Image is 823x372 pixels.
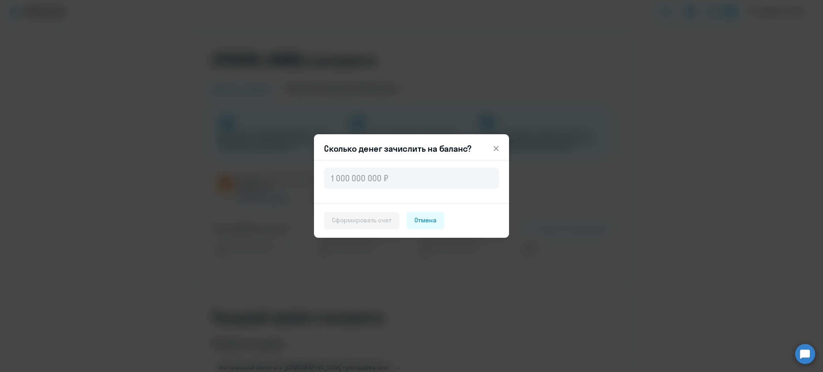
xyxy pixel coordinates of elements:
div: Отмена [414,216,437,225]
button: Отмена [406,212,444,229]
div: Сформировать счет [332,216,391,225]
button: Сформировать счет [324,212,399,229]
input: 1 000 000 000 ₽ [324,167,499,189]
header: Сколько денег зачислить на баланс? [314,143,509,154]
